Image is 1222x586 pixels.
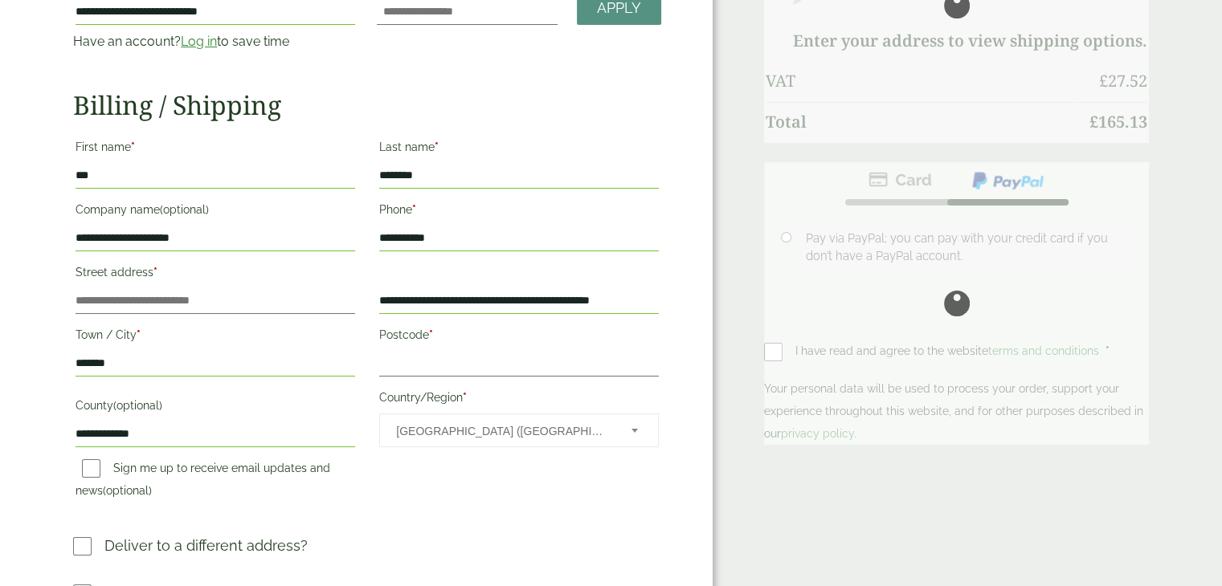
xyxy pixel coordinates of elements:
[76,261,355,288] label: Street address
[396,414,610,448] span: United Kingdom (UK)
[76,324,355,351] label: Town / City
[379,413,659,447] span: Country/Region
[131,140,135,153] abbr: required
[137,328,141,341] abbr: required
[379,198,659,226] label: Phone
[76,462,330,502] label: Sign me up to receive email updates and news
[379,136,659,163] label: Last name
[113,399,162,412] span: (optional)
[379,386,659,413] label: Country/Region
[153,266,157,279] abbr: required
[160,203,209,216] span: (optional)
[76,136,355,163] label: First name
[429,328,433,341] abbr: required
[379,324,659,351] label: Postcode
[764,450,1149,486] iframe: PayPal
[412,203,416,216] abbr: required
[82,459,100,478] input: Sign me up to receive email updates and news(optional)
[76,198,355,226] label: Company name
[76,394,355,421] label: County
[463,391,467,404] abbr: required
[73,90,661,120] h2: Billing / Shipping
[435,140,439,153] abbr: required
[73,32,358,51] p: Have an account? to save time
[103,484,152,497] span: (optional)
[104,535,308,556] p: Deliver to a different address?
[181,34,217,49] a: Log in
